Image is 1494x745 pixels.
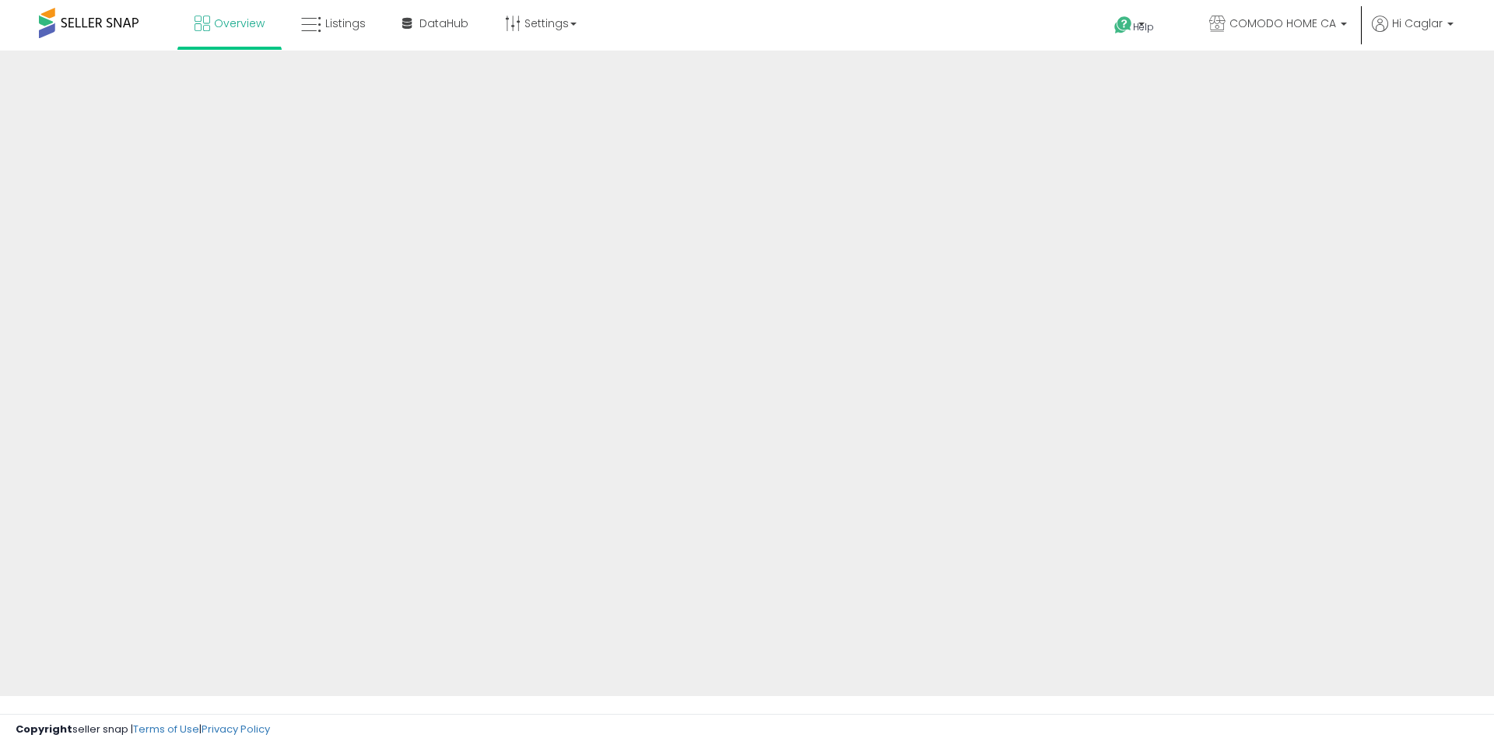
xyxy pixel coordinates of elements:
span: DataHub [419,16,468,31]
a: Hi Caglar [1372,16,1454,51]
span: COMODO HOME CA [1229,16,1336,31]
span: Help [1133,20,1154,33]
span: Hi Caglar [1392,16,1443,31]
span: Listings [325,16,366,31]
span: Overview [214,16,265,31]
i: Get Help [1113,16,1133,35]
a: Help [1102,4,1184,51]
